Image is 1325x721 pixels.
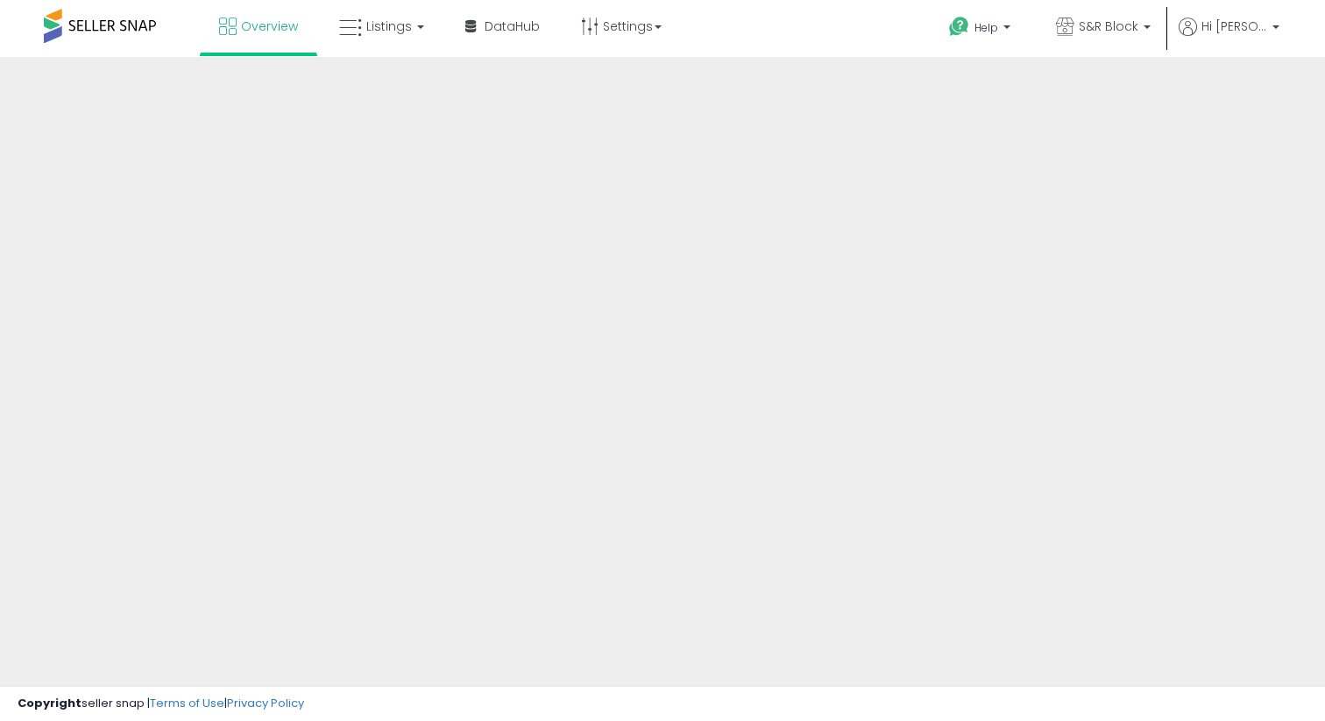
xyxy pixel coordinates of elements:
[1179,18,1279,57] a: Hi [PERSON_NAME]
[935,3,1028,57] a: Help
[150,695,224,711] a: Terms of Use
[227,695,304,711] a: Privacy Policy
[18,696,304,712] div: seller snap | |
[485,18,540,35] span: DataHub
[366,18,412,35] span: Listings
[18,695,81,711] strong: Copyright
[1201,18,1267,35] span: Hi [PERSON_NAME]
[948,16,970,38] i: Get Help
[974,20,998,35] span: Help
[241,18,298,35] span: Overview
[1079,18,1138,35] span: S&R Block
